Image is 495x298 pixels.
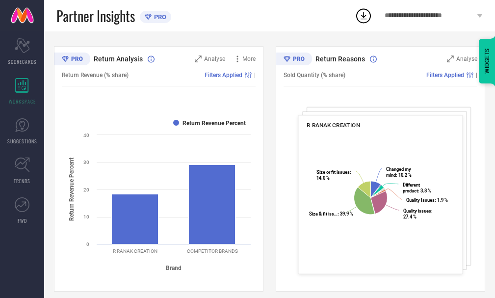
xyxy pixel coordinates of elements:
span: More [242,55,256,62]
div: Premium [276,53,312,67]
text: 30 [83,160,89,165]
span: | [476,72,477,79]
tspan: Different product [403,182,420,193]
span: Analyse [456,55,477,62]
div: Premium [54,53,90,67]
span: R RANAK CREATION [307,122,360,129]
text: : 39.9 % [309,211,353,217]
tspan: Changed my mind [386,166,411,178]
span: FWD [18,217,27,224]
text: : 3.8 % [403,182,431,193]
tspan: Size or fit issues [316,169,350,175]
text: Return Revenue Percent [182,120,246,127]
span: WORKSPACE [9,98,36,105]
svg: Zoom [447,55,454,62]
span: SCORECARDS [8,58,37,65]
text: R RANAK CREATION [113,248,157,254]
span: | [254,72,256,79]
tspan: Return Revenue Percent [68,158,75,221]
text: : 10.2 % [386,166,412,178]
span: Sold Quantity (% share) [284,72,345,79]
span: Filters Applied [426,72,464,79]
div: Open download list [355,7,372,25]
text: : 27.4 % [403,208,433,219]
text: : 14.0 % [316,169,351,181]
tspan: Quality Issues [406,197,435,203]
span: Analyse [204,55,225,62]
span: Return Revenue (% share) [62,72,129,79]
span: Partner Insights [56,6,135,26]
text: 0 [86,242,89,247]
text: COMPETITOR BRANDS [187,248,238,254]
tspan: Brand [166,265,182,271]
tspan: Quality issues [403,208,431,214]
span: SUGGESTIONS [7,137,37,145]
svg: Zoom [195,55,202,62]
tspan: Size & fit iss… [309,211,338,217]
span: Return Analysis [94,55,143,63]
text: 40 [83,133,89,138]
span: Filters Applied [205,72,242,79]
span: PRO [152,13,166,21]
span: Return Reasons [315,55,365,63]
text: 20 [83,187,89,192]
text: : 1.9 % [406,197,448,203]
text: 10 [83,214,89,219]
span: TRENDS [14,177,30,185]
